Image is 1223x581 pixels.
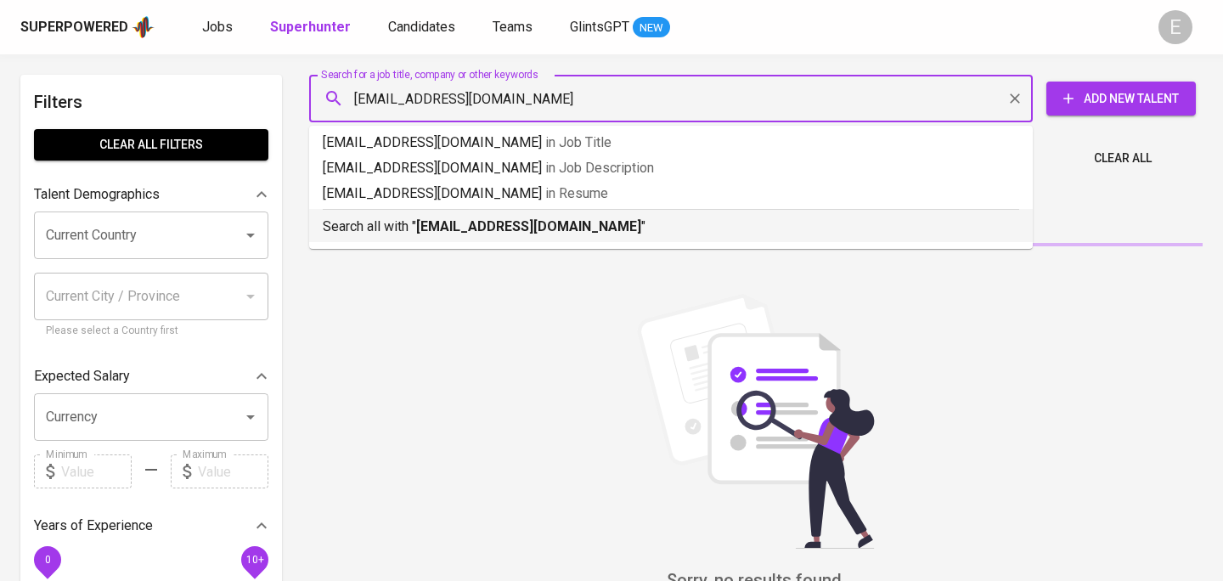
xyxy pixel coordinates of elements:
[34,88,268,116] h6: Filters
[198,454,268,488] input: Value
[34,129,268,161] button: Clear All filters
[34,509,268,543] div: Years of Experience
[545,160,654,176] span: in Job Description
[1087,143,1158,174] button: Clear All
[1158,10,1192,44] div: E
[48,134,255,155] span: Clear All filters
[132,14,155,40] img: app logo
[323,133,1019,153] p: [EMAIL_ADDRESS][DOMAIN_NAME]
[34,184,160,205] p: Talent Demographics
[388,17,459,38] a: Candidates
[34,178,268,212] div: Talent Demographics
[493,17,536,38] a: Teams
[44,554,50,566] span: 0
[570,19,629,35] span: GlintsGPT
[20,18,128,37] div: Superpowered
[323,158,1019,178] p: [EMAIL_ADDRESS][DOMAIN_NAME]
[46,323,256,340] p: Please select a Country first
[270,19,351,35] b: Superhunter
[323,183,1019,204] p: [EMAIL_ADDRESS][DOMAIN_NAME]
[545,134,611,150] span: in Job Title
[388,19,455,35] span: Candidates
[1094,148,1152,169] span: Clear All
[493,19,533,35] span: Teams
[239,405,262,429] button: Open
[202,17,236,38] a: Jobs
[545,185,608,201] span: in Resume
[34,366,130,386] p: Expected Salary
[1003,87,1027,110] button: Clear
[245,554,263,566] span: 10+
[570,17,670,38] a: GlintsGPT NEW
[20,14,155,40] a: Superpoweredapp logo
[239,223,262,247] button: Open
[34,359,268,393] div: Expected Salary
[633,20,670,37] span: NEW
[1046,82,1196,116] button: Add New Talent
[202,19,233,35] span: Jobs
[416,218,641,234] b: [EMAIL_ADDRESS][DOMAIN_NAME]
[61,454,132,488] input: Value
[323,217,1019,237] p: Search all with " "
[270,17,354,38] a: Superhunter
[1060,88,1182,110] span: Add New Talent
[34,516,153,536] p: Years of Experience
[628,294,883,549] img: file_searching.svg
